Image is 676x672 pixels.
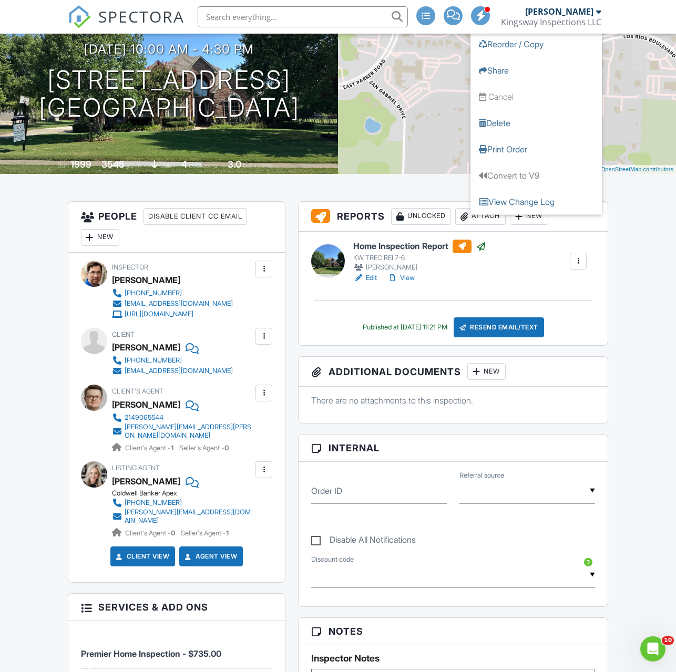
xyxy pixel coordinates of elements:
strong: 0 [171,529,175,537]
div: 1999 [70,159,91,170]
h3: [DATE] 10:00 am - 4:30 pm [84,42,254,56]
a: Reorder / Copy [470,31,602,57]
a: Delete [470,110,602,136]
img: The Best Home Inspection Software - Spectora [68,5,91,28]
div: [PHONE_NUMBER] [125,356,182,365]
div: 4 [181,159,187,170]
a: View [387,273,415,283]
h5: Inspector Notes [311,653,595,664]
a: [PHONE_NUMBER] [112,355,233,366]
label: Referral source [459,471,504,480]
h3: Services & Add ons [68,594,285,621]
span: SPECTORA [98,5,185,27]
p: There are no attachments to this inspection. [311,395,595,406]
span: Inspector [112,263,148,271]
strong: 0 [224,444,229,452]
a: [PERSON_NAME] [112,397,180,412]
a: [PERSON_NAME][EMAIL_ADDRESS][DOMAIN_NAME] [112,508,253,525]
div: [PERSON_NAME] [112,272,180,288]
h3: People [68,202,285,253]
input: Search everything... [198,6,408,27]
div: KW TREC REI 7-6 [353,254,486,262]
label: Disable All Notifications [311,535,416,548]
span: Listing Agent [112,464,160,472]
label: Discount code [311,555,354,564]
div: [PERSON_NAME] [525,6,593,17]
a: [EMAIL_ADDRESS][DOMAIN_NAME] [112,366,233,376]
h1: [STREET_ADDRESS] [GEOGRAPHIC_DATA] [39,66,300,122]
div: [EMAIL_ADDRESS][DOMAIN_NAME] [125,299,233,308]
a: [PERSON_NAME][EMAIL_ADDRESS][PERSON_NAME][DOMAIN_NAME] [112,423,253,440]
span: Client's Agent [112,387,163,395]
span: Premier Home Inspection - $735.00 [81,648,221,659]
label: Order ID [311,485,342,497]
div: 3545 [101,159,125,170]
a: [PERSON_NAME] [112,473,180,489]
span: Client's Agent - [125,444,175,452]
div: Unlocked [391,208,451,225]
span: bedrooms [189,161,218,169]
div: Published at [DATE] 11:21 PM [363,323,447,332]
iframe: Intercom live chat [640,636,665,661]
li: Service: Premier Home Inspection [81,629,273,668]
div: Disable Client CC Email [144,208,247,225]
a: Print Order [470,136,602,162]
a: View Change Log [470,189,602,215]
a: Agent View [183,551,237,562]
span: slab [160,161,171,169]
a: SPECTORA [68,14,185,36]
span: Client [112,330,135,338]
div: [PERSON_NAME][EMAIL_ADDRESS][PERSON_NAME][DOMAIN_NAME] [125,423,253,440]
span: Client's Agent - [125,529,177,537]
div: [EMAIL_ADDRESS][DOMAIN_NAME] [125,367,233,375]
span: Built [57,161,69,169]
strong: 1 [171,444,173,452]
h6: Home Inspection Report [353,240,486,253]
strong: 1 [226,529,229,537]
h3: Internal [299,435,608,462]
div: Attach [455,208,506,225]
div: [URL][DOMAIN_NAME] [125,310,193,318]
span: Seller's Agent - [179,444,229,452]
h3: Notes [299,618,608,645]
div: Cancel [488,91,514,102]
div: 2149065544 [125,413,163,422]
div: [PHONE_NUMBER] [125,499,182,507]
a: Client View [114,551,170,562]
div: [PHONE_NUMBER] [125,289,182,297]
span: bathrooms [243,161,273,169]
a: Convert to V9 [470,162,602,189]
div: Coldwell Banker Apex [112,489,262,498]
div: [PERSON_NAME] [353,262,486,273]
span: 10 [662,636,674,645]
a: [PHONE_NUMBER] [112,498,253,508]
h3: Additional Documents [299,357,608,387]
div: New [467,363,506,380]
a: [URL][DOMAIN_NAME] [112,309,233,319]
div: New [510,208,548,225]
div: Kingsway Inspections LLC [501,17,601,27]
a: [EMAIL_ADDRESS][DOMAIN_NAME] [112,298,233,309]
span: Seller's Agent - [181,529,229,537]
a: Share [470,57,602,84]
a: Edit [353,273,377,283]
div: New [81,229,119,246]
div: [PERSON_NAME][EMAIL_ADDRESS][DOMAIN_NAME] [125,508,253,525]
div: | [544,165,676,174]
div: 3.0 [228,159,241,170]
div: Resend Email/Text [454,317,544,337]
div: [PERSON_NAME] [112,339,180,355]
span: sq. ft. [126,161,141,169]
a: © OpenStreetMap contributors [595,166,673,172]
h3: Reports [299,202,608,232]
a: [PHONE_NUMBER] [112,288,233,298]
a: Home Inspection Report KW TREC REI 7-6 [PERSON_NAME] [353,240,486,273]
a: 2149065544 [112,412,253,423]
